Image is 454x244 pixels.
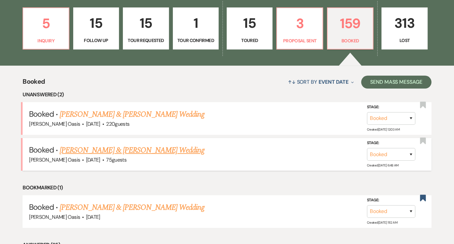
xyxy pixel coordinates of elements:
[281,13,318,34] p: 3
[331,13,369,34] p: 159
[177,12,214,34] p: 1
[60,109,204,120] a: [PERSON_NAME] & [PERSON_NAME] Wedding
[281,37,318,44] p: Proposal Sent
[386,12,423,34] p: 313
[173,7,219,49] a: 1Tour Confirmed
[331,37,369,44] p: Booked
[127,37,164,44] p: Tour Requested
[361,76,431,89] button: Send Mass Message
[231,37,268,44] p: Toured
[327,7,373,49] a: 159Booked
[60,202,204,213] a: [PERSON_NAME] & [PERSON_NAME] Wedding
[29,202,54,212] span: Booked
[367,163,399,167] span: Created: [DATE] 6:48 AM
[86,156,100,163] span: [DATE]
[106,156,126,163] span: 75 guests
[381,7,427,49] a: 313Lost
[367,104,415,111] label: Stage:
[29,121,80,127] span: [PERSON_NAME] Oasis
[276,7,323,49] a: 3Proposal Sent
[77,12,115,34] p: 15
[86,214,100,220] span: [DATE]
[367,197,415,204] label: Stage:
[285,73,356,90] button: Sort By Event Date
[367,220,397,225] span: Created: [DATE] 11:12 AM
[367,127,400,132] span: Created: [DATE] 12:03 AM
[60,144,204,156] a: [PERSON_NAME] & [PERSON_NAME] Wedding
[27,13,64,34] p: 5
[106,121,129,127] span: 220 guests
[27,37,64,44] p: Inquiry
[367,140,415,147] label: Stage:
[73,7,119,49] a: 15Follow Up
[29,156,80,163] span: [PERSON_NAME] Oasis
[227,7,272,49] a: 15Toured
[123,7,169,49] a: 15Tour Requested
[177,37,214,44] p: Tour Confirmed
[23,77,45,90] span: Booked
[29,109,54,119] span: Booked
[319,79,349,85] span: Event Date
[23,90,431,99] li: Unanswered (2)
[231,12,268,34] p: 15
[23,184,431,192] li: Bookmarked (1)
[288,79,296,85] span: ↑↓
[23,7,69,49] a: 5Inquiry
[127,12,164,34] p: 15
[29,145,54,155] span: Booked
[86,121,100,127] span: [DATE]
[386,37,423,44] p: Lost
[29,214,80,220] span: [PERSON_NAME] Oasis
[77,37,115,44] p: Follow Up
